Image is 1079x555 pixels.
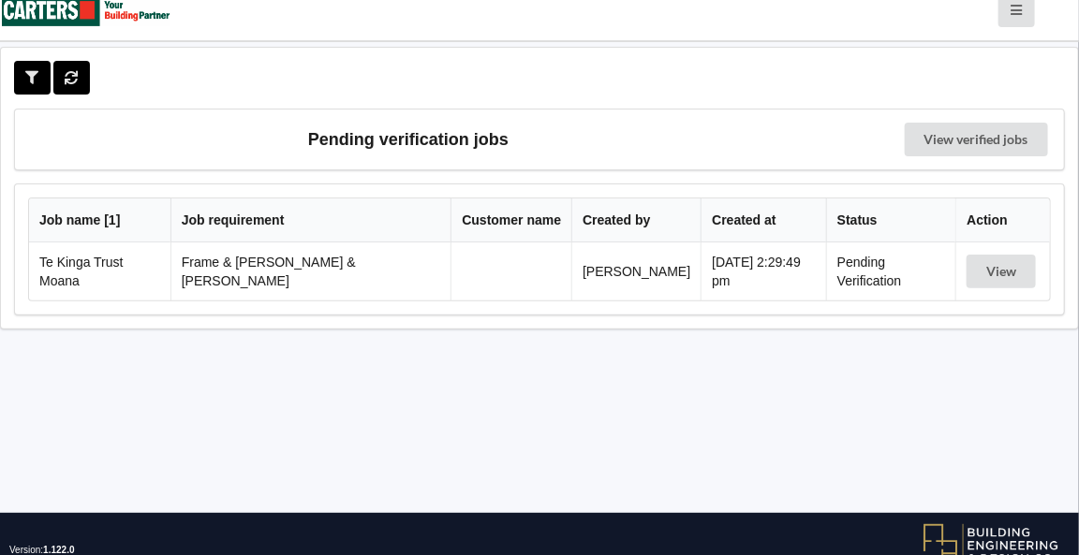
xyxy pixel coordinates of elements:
[905,123,1048,156] a: View verified jobs
[967,255,1036,288] button: View
[571,198,701,242] th: Created by
[571,242,701,300] td: [PERSON_NAME]
[826,198,956,242] th: Status
[43,545,74,555] span: 1.122.0
[701,198,826,242] th: Created at
[826,242,956,300] td: Pending Verification
[451,198,571,242] th: Customer name
[28,123,789,156] h3: Pending verification jobs
[29,242,170,300] td: Te Kinga Trust Moana
[955,198,1050,242] th: Action
[170,198,451,242] th: Job requirement
[701,242,826,300] td: [DATE] 2:29:49 pm
[29,198,170,242] th: Job name [ 1 ]
[170,242,451,300] td: Frame & [PERSON_NAME] & [PERSON_NAME]
[967,264,1040,279] a: View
